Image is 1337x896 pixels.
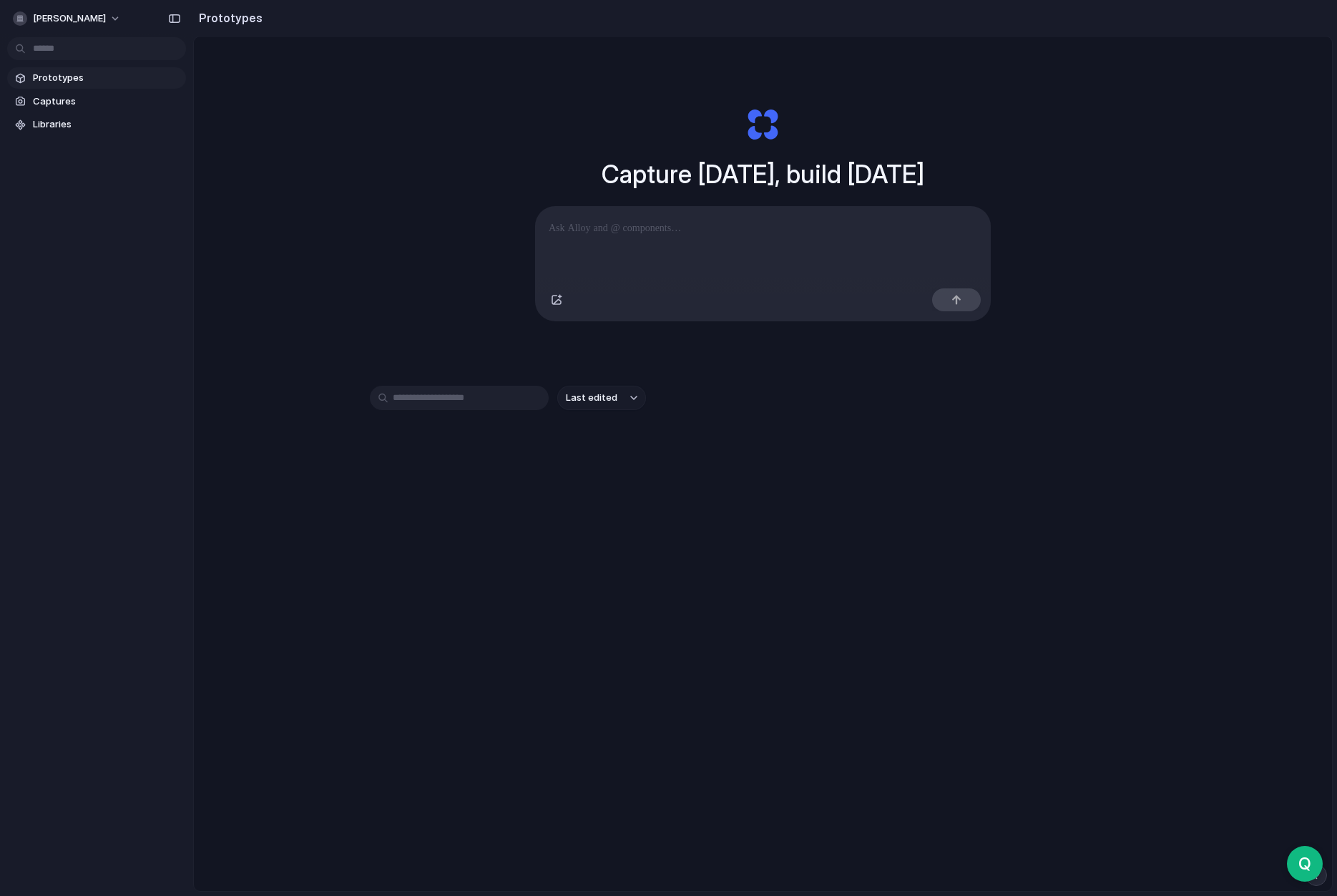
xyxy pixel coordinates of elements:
span: Captures [33,94,180,109]
button: Q [1287,846,1323,882]
a: Prototypes [7,67,186,89]
span: Libraries [33,117,180,132]
a: Captures [7,91,186,112]
a: Libraries [7,114,186,135]
h2: Prototypes [193,9,263,26]
button: [PERSON_NAME] [7,7,128,30]
span: [PERSON_NAME] [33,11,106,26]
button: Last edited [557,386,646,410]
h1: Capture [DATE], build [DATE] [602,155,924,193]
span: Last edited [566,391,617,405]
span: Prototypes [33,71,180,85]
